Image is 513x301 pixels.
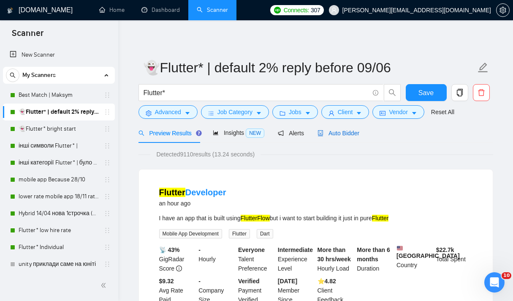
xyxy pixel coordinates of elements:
[159,213,472,223] div: I have an app that is built using but i want to start building it just in pure
[280,110,285,116] span: folder
[19,239,99,256] a: Flutter* Individual
[19,205,99,222] a: Hybrid 14/04 нова 1строчка (був вью 6,25%)
[434,245,474,273] div: Total Spent
[6,72,19,78] span: search
[318,246,351,263] b: More than 30 hrs/week
[380,110,385,116] span: idcard
[197,6,228,14] a: searchScanner
[236,245,276,273] div: Talent Preference
[357,246,390,263] b: More than 6 months
[473,84,490,101] button: delete
[19,222,99,239] a: Flutter* low hire rate
[157,245,197,273] div: GigRadar Score
[238,278,260,285] b: Verified
[257,229,273,238] span: Dart
[431,107,454,117] a: Reset All
[372,105,424,119] button: idcardVendorcaret-down
[104,261,111,268] span: holder
[289,107,301,117] span: Jobs
[141,6,180,14] a: dashboardDashboard
[5,27,50,45] span: Scanner
[198,246,201,253] b: -
[19,120,99,137] a: 👻Flutter* bright start
[396,245,460,259] b: [GEOGRAPHIC_DATA]
[104,193,111,200] span: holder
[19,188,99,205] a: lower rate mobile app 18/11 rate range 80% (було 11%)
[436,246,454,253] b: $ 22.7k
[104,227,111,234] span: holder
[355,245,395,273] div: Duration
[6,68,19,82] button: search
[229,229,250,238] span: Flutter
[213,129,264,136] span: Insights
[185,110,190,116] span: caret-down
[159,229,222,238] span: Mobile App Development
[276,245,316,273] div: Experience Level
[19,256,99,273] a: unity приклади саме на юніті
[144,88,369,98] input: Search Freelance Jobs...
[473,89,489,96] span: delete
[138,130,144,136] span: search
[502,272,511,279] span: 10
[238,246,265,253] b: Everyone
[19,154,99,171] a: інші категорії Flutter* | було 7.14% 11.11 template
[19,137,99,154] a: інші символи Flutter* |
[104,109,111,115] span: holder
[7,4,13,17] img: logo
[418,88,434,98] span: Save
[331,7,337,13] span: user
[278,278,297,285] b: [DATE]
[452,89,468,96] span: copy
[104,126,111,132] span: holder
[318,130,359,137] span: Auto Bidder
[389,107,407,117] span: Vendor
[395,245,434,273] div: Country
[213,130,219,136] span: area-chart
[284,5,309,15] span: Connects:
[305,110,311,116] span: caret-down
[208,110,214,116] span: bars
[241,215,270,222] mark: FlutterFlow
[195,129,203,137] div: Tooltip anchor
[19,171,99,188] a: mobile app Because 28/10
[159,278,174,285] b: $9.32
[318,278,336,285] b: ⭐️ 4.82
[99,6,125,14] a: homeHome
[397,245,403,251] img: 🇺🇸
[496,7,510,14] a: setting
[104,176,111,183] span: holder
[338,107,353,117] span: Client
[316,245,356,273] div: Hourly Load
[198,278,201,285] b: -
[104,142,111,149] span: holder
[159,188,185,197] mark: Flutter
[19,104,99,120] a: 👻Flutter* | default 2% reply before 09/06
[278,246,313,253] b: Intermediate
[256,110,262,116] span: caret-down
[328,110,334,116] span: user
[373,90,378,96] span: info-circle
[150,150,261,159] span: Detected 9110 results (13.24 seconds)
[217,107,252,117] span: Job Category
[155,107,181,117] span: Advanced
[22,67,56,84] span: My Scanners
[159,246,180,253] b: 📡 43%
[138,105,198,119] button: settingAdvancedcaret-down
[3,47,115,63] li: New Scanner
[201,105,269,119] button: barsJob Categorycaret-down
[372,215,389,222] mark: Flutter
[274,7,281,14] img: upwork-logo.png
[159,188,226,197] a: FlutterDeveloper
[384,84,401,101] button: search
[321,105,369,119] button: userClientcaret-down
[100,281,109,290] span: double-left
[19,87,99,104] a: Best Match | Maksym
[104,210,111,217] span: holder
[197,245,236,273] div: Hourly
[272,105,318,119] button: folderJobscaret-down
[356,110,362,116] span: caret-down
[496,3,510,17] button: setting
[311,5,320,15] span: 307
[146,110,152,116] span: setting
[411,110,417,116] span: caret-down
